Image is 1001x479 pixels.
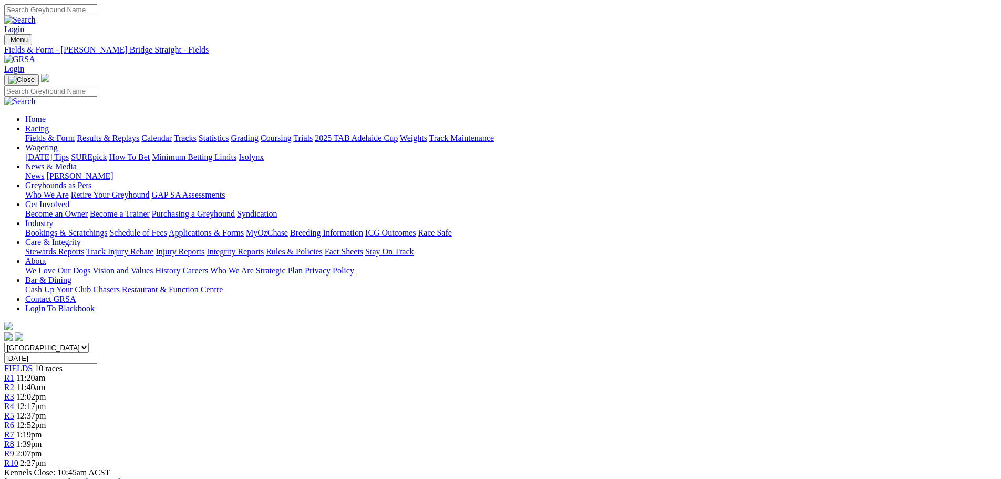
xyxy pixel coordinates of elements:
a: R7 [4,430,14,439]
img: GRSA [4,55,35,64]
a: Become a Trainer [90,209,150,218]
a: Login To Blackbook [25,304,95,313]
a: R1 [4,373,14,382]
span: 11:40am [16,383,45,392]
button: Toggle navigation [4,34,32,45]
a: Minimum Betting Limits [152,152,236,161]
a: R9 [4,449,14,458]
a: Trials [293,134,313,142]
a: News & Media [25,162,77,171]
div: About [25,266,997,276]
a: 2025 TAB Adelaide Cup [315,134,398,142]
img: twitter.svg [15,332,23,341]
a: Privacy Policy [305,266,354,275]
img: Search [4,15,36,25]
a: SUREpick [71,152,107,161]
div: Care & Integrity [25,247,997,257]
a: Schedule of Fees [109,228,167,237]
div: Get Involved [25,209,997,219]
a: Stewards Reports [25,247,84,256]
div: Industry [25,228,997,238]
a: Login [4,64,24,73]
a: Track Maintenance [429,134,494,142]
span: R10 [4,458,18,467]
img: Search [4,97,36,106]
a: Bar & Dining [25,276,71,284]
a: Isolynx [239,152,264,161]
a: Cash Up Your Club [25,285,91,294]
a: Fields & Form - [PERSON_NAME] Bridge Straight - Fields [4,45,997,55]
a: Become an Owner [25,209,88,218]
a: R5 [4,411,14,420]
a: Contact GRSA [25,294,76,303]
a: Applications & Forms [169,228,244,237]
img: logo-grsa-white.png [4,322,13,330]
span: 10 races [35,364,63,373]
div: Bar & Dining [25,285,997,294]
a: Coursing [261,134,292,142]
span: 1:39pm [16,440,42,449]
a: R8 [4,440,14,449]
span: 1:19pm [16,430,42,439]
img: facebook.svg [4,332,13,341]
a: Who We Are [25,190,69,199]
a: R6 [4,421,14,430]
a: Strategic Plan [256,266,303,275]
span: 12:52pm [16,421,46,430]
input: Search [4,4,97,15]
a: Fact Sheets [325,247,363,256]
a: Retire Your Greyhound [71,190,150,199]
a: Bookings & Scratchings [25,228,107,237]
a: Chasers Restaurant & Function Centre [93,285,223,294]
a: Calendar [141,134,172,142]
a: Results & Replays [77,134,139,142]
a: Fields & Form [25,134,75,142]
a: [DATE] Tips [25,152,69,161]
a: Breeding Information [290,228,363,237]
a: Rules & Policies [266,247,323,256]
a: Grading [231,134,259,142]
img: Close [8,76,35,84]
a: News [25,171,44,180]
a: Industry [25,219,53,228]
a: Stay On Track [365,247,414,256]
span: Menu [11,36,28,44]
a: Careers [182,266,208,275]
div: Greyhounds as Pets [25,190,997,200]
a: Who We Are [210,266,254,275]
input: Search [4,86,97,97]
a: Track Injury Rebate [86,247,153,256]
span: R3 [4,392,14,401]
a: R4 [4,402,14,411]
span: 12:37pm [16,411,46,420]
div: Racing [25,134,997,143]
a: Weights [400,134,427,142]
span: Kennels Close: 10:45am ACST [4,468,110,477]
span: 2:27pm [20,458,46,467]
div: Wagering [25,152,997,162]
a: Care & Integrity [25,238,81,247]
a: About [25,257,46,266]
a: Race Safe [418,228,451,237]
a: Get Involved [25,200,69,209]
a: Statistics [199,134,229,142]
span: 2:07pm [16,449,42,458]
a: FIELDS [4,364,33,373]
a: Syndication [237,209,277,218]
a: Integrity Reports [207,247,264,256]
a: GAP SA Assessments [152,190,225,199]
a: R2 [4,383,14,392]
span: 12:17pm [16,402,46,411]
a: Wagering [25,143,58,152]
a: MyOzChase [246,228,288,237]
a: Injury Reports [156,247,204,256]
